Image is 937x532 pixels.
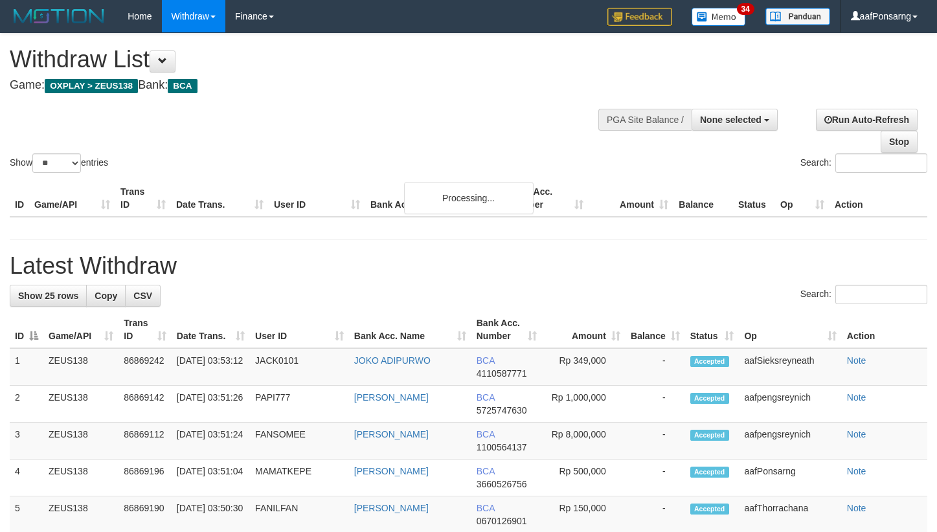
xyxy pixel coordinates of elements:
[504,180,589,217] th: Bank Acc. Number
[477,429,495,439] span: BCA
[10,6,108,26] img: MOTION_logo.png
[18,291,78,301] span: Show 25 rows
[692,109,778,131] button: None selected
[365,180,504,217] th: Bank Acc. Name
[43,311,119,348] th: Game/API: activate to sort column ascending
[626,460,685,496] td: -
[847,355,866,366] a: Note
[250,423,349,460] td: FANSOMEE
[542,348,625,386] td: Rp 349,000
[119,423,172,460] td: 86869112
[471,311,543,348] th: Bank Acc. Number: activate to sort column ascending
[626,311,685,348] th: Balance: activate to sort column ascending
[690,430,729,441] span: Accepted
[733,180,775,217] th: Status
[125,285,161,307] a: CSV
[690,504,729,515] span: Accepted
[739,423,841,460] td: aafpengsreynich
[739,460,841,496] td: aafPonsarng
[43,460,119,496] td: ZEUS138
[690,356,729,367] span: Accepted
[477,405,527,416] span: Copy 5725747630 to clipboard
[10,79,612,92] h4: Game: Bank:
[43,423,119,460] td: ZEUS138
[10,423,43,460] td: 3
[250,460,349,496] td: MAMATKEPE
[354,466,429,476] a: [PERSON_NAME]
[119,460,172,496] td: 86869196
[172,423,250,460] td: [DATE] 03:51:24
[835,153,927,173] input: Search:
[168,79,197,93] span: BCA
[800,153,927,173] label: Search:
[250,311,349,348] th: User ID: activate to sort column ascending
[690,393,729,404] span: Accepted
[119,386,172,423] td: 86869142
[477,355,495,366] span: BCA
[598,109,692,131] div: PGA Site Balance /
[477,392,495,403] span: BCA
[847,392,866,403] a: Note
[86,285,126,307] a: Copy
[32,153,81,173] select: Showentries
[43,386,119,423] td: ZEUS138
[95,291,117,301] span: Copy
[354,392,429,403] a: [PERSON_NAME]
[133,291,152,301] span: CSV
[354,503,429,513] a: [PERSON_NAME]
[349,311,471,348] th: Bank Acc. Name: activate to sort column ascending
[673,180,733,217] th: Balance
[477,503,495,513] span: BCA
[542,386,625,423] td: Rp 1,000,000
[10,348,43,386] td: 1
[250,386,349,423] td: PAPI777
[10,153,108,173] label: Show entries
[10,311,43,348] th: ID: activate to sort column descending
[737,3,754,15] span: 34
[589,180,673,217] th: Amount
[172,311,250,348] th: Date Trans.: activate to sort column ascending
[172,348,250,386] td: [DATE] 03:53:12
[690,467,729,478] span: Accepted
[172,386,250,423] td: [DATE] 03:51:26
[607,8,672,26] img: Feedback.jpg
[477,516,527,526] span: Copy 0670126901 to clipboard
[542,423,625,460] td: Rp 8,000,000
[477,479,527,489] span: Copy 3660526756 to clipboard
[626,348,685,386] td: -
[847,466,866,476] a: Note
[477,368,527,379] span: Copy 4110587771 to clipboard
[250,348,349,386] td: JACK0101
[739,386,841,423] td: aafpengsreynich
[43,348,119,386] td: ZEUS138
[404,182,534,214] div: Processing...
[765,8,830,25] img: panduan.png
[816,109,918,131] a: Run Auto-Refresh
[739,311,841,348] th: Op: activate to sort column ascending
[354,429,429,439] a: [PERSON_NAME]
[172,460,250,496] td: [DATE] 03:51:04
[842,311,927,348] th: Action
[739,348,841,386] td: aafSieksreyneath
[10,386,43,423] td: 2
[477,442,527,452] span: Copy 1100564137 to clipboard
[800,285,927,304] label: Search:
[685,311,739,348] th: Status: activate to sort column ascending
[700,115,762,125] span: None selected
[626,423,685,460] td: -
[881,131,918,153] a: Stop
[171,180,269,217] th: Date Trans.
[847,503,866,513] a: Note
[10,253,927,279] h1: Latest Withdraw
[45,79,138,93] span: OXPLAY > ZEUS138
[29,180,115,217] th: Game/API
[269,180,365,217] th: User ID
[10,47,612,72] h1: Withdraw List
[119,311,172,348] th: Trans ID: activate to sort column ascending
[115,180,171,217] th: Trans ID
[542,311,625,348] th: Amount: activate to sort column ascending
[626,386,685,423] td: -
[477,466,495,476] span: BCA
[830,180,927,217] th: Action
[354,355,431,366] a: JOKO ADIPURWO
